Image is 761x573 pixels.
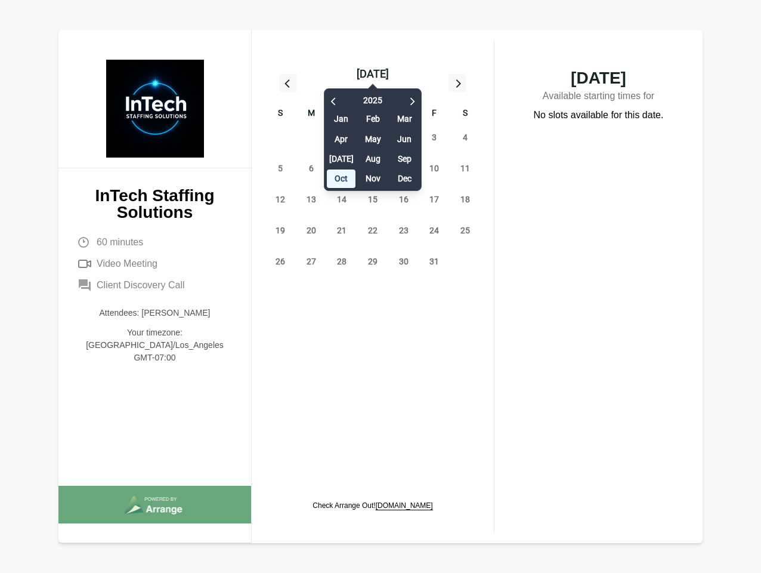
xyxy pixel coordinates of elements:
[395,253,412,270] span: Thursday, October 30, 2025
[426,129,443,146] span: Friday, October 3, 2025
[426,160,443,177] span: Friday, October 10, 2025
[296,106,327,122] div: M
[518,70,679,87] span: [DATE]
[265,106,296,122] div: S
[419,106,450,122] div: F
[313,501,432,510] p: Check Arrange Out!
[303,191,320,208] span: Monday, October 13, 2025
[78,326,232,364] p: Your timezone: [GEOGRAPHIC_DATA]/Los_Angeles GMT-07:00
[333,222,350,239] span: Tuesday, October 21, 2025
[333,253,350,270] span: Tuesday, October 28, 2025
[272,222,289,239] span: Sunday, October 19, 2025
[376,501,433,510] a: [DOMAIN_NAME]
[395,191,412,208] span: Thursday, October 16, 2025
[534,108,664,122] p: No slots available for this date.
[78,307,232,319] p: Attendees: [PERSON_NAME]
[426,191,443,208] span: Friday, October 17, 2025
[364,191,381,208] span: Wednesday, October 15, 2025
[426,253,443,270] span: Friday, October 31, 2025
[450,106,481,122] div: S
[457,191,474,208] span: Saturday, October 18, 2025
[395,222,412,239] span: Thursday, October 23, 2025
[457,129,474,146] span: Saturday, October 4, 2025
[78,187,232,221] p: InTech Staffing Solutions
[457,160,474,177] span: Saturday, October 11, 2025
[426,222,443,239] span: Friday, October 24, 2025
[97,257,157,271] span: Video Meeting
[357,66,389,82] div: [DATE]
[97,235,143,249] span: 60 minutes
[303,222,320,239] span: Monday, October 20, 2025
[303,253,320,270] span: Monday, October 27, 2025
[272,253,289,270] span: Sunday, October 26, 2025
[272,191,289,208] span: Sunday, October 12, 2025
[97,278,185,292] span: Client Discovery Call
[364,222,381,239] span: Wednesday, October 22, 2025
[457,222,474,239] span: Saturday, October 25, 2025
[333,191,350,208] span: Tuesday, October 14, 2025
[364,253,381,270] span: Wednesday, October 29, 2025
[272,160,289,177] span: Sunday, October 5, 2025
[303,160,320,177] span: Monday, October 6, 2025
[518,87,679,108] p: Available starting times for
